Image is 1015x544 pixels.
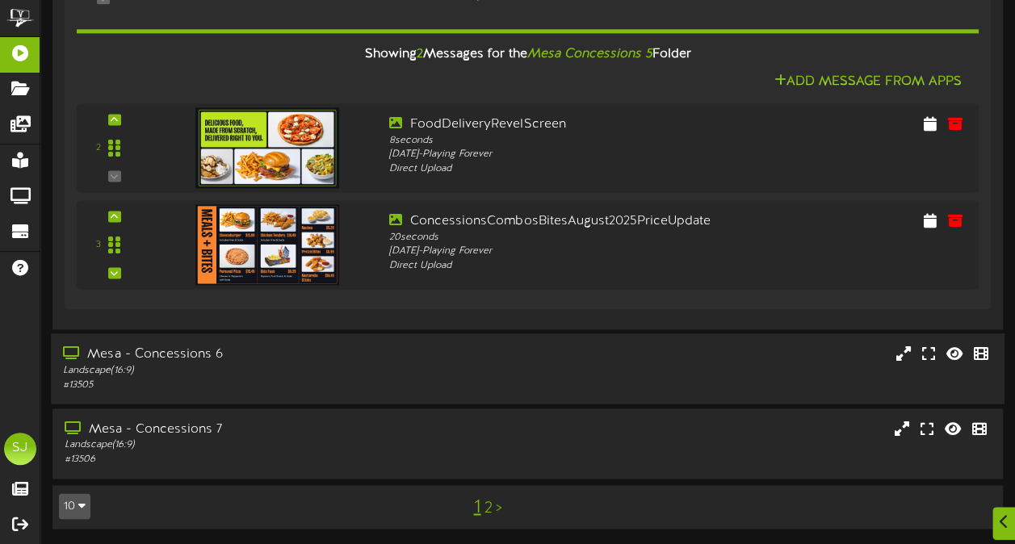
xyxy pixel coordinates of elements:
[59,493,90,519] button: 10
[63,364,436,378] div: Landscape ( 16:9 )
[65,421,436,439] div: Mesa - Concessions 7
[65,37,991,72] div: Showing Messages for the Folder
[389,115,740,134] div: FoodDeliveryRevelScreen
[389,162,740,176] div: Direct Upload
[63,345,436,364] div: Mesa - Concessions 6
[770,72,967,92] button: Add Message From Apps
[527,47,652,61] i: Mesa Concessions 5
[389,148,740,161] div: [DATE] - Playing Forever
[195,204,339,285] img: 06eae721-57aa-4cd2-910c-cd42903d4931.jpg
[389,212,740,231] div: ConcessionsCombosBitesAugust2025PriceUpdate
[484,499,492,517] a: 2
[389,259,740,273] div: Direct Upload
[389,245,740,258] div: [DATE] - Playing Forever
[417,47,423,61] span: 2
[4,433,36,465] div: SJ
[195,107,339,188] img: 71a8ca3c-d96c-432c-bdcc-12e5e779eecc.jpg
[63,378,436,391] div: # 13505
[389,134,740,148] div: 8 seconds
[389,231,740,245] div: 20 seconds
[495,499,501,517] a: >
[65,438,436,452] div: Landscape ( 16:9 )
[65,453,436,467] div: # 13506
[473,496,480,517] a: 1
